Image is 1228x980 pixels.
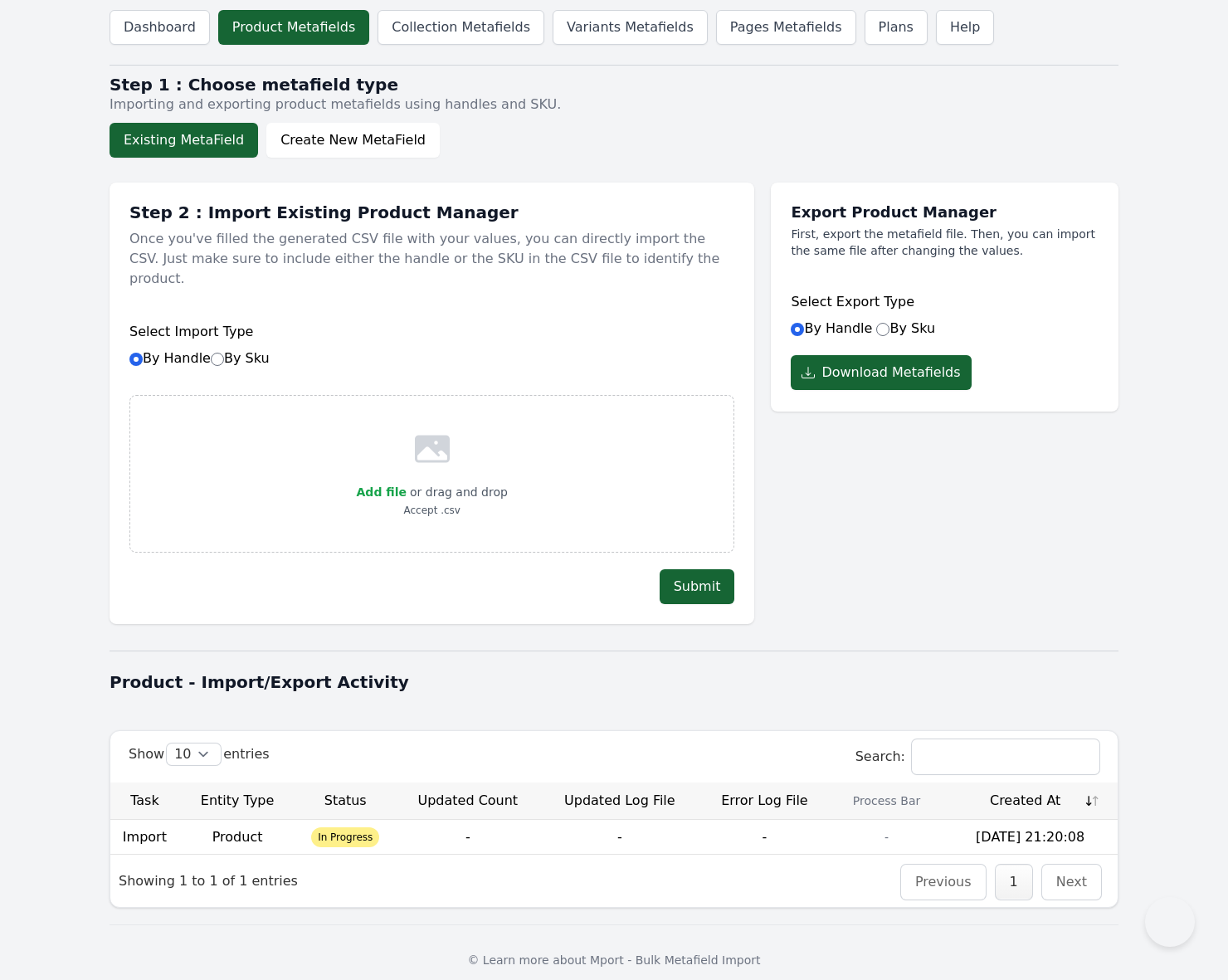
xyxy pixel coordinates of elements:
a: Variants Metafields [553,10,708,45]
span: © Learn more about [467,953,586,967]
iframe: Toggle Customer Support [1145,897,1195,947]
span: - [763,829,767,845]
a: Dashboard [110,10,210,45]
input: Search: [912,739,1099,774]
span: - [617,829,622,845]
a: Next [1056,874,1087,890]
a: 1 [1010,874,1018,890]
h1: Export Product Manager [791,202,1099,222]
span: In Progress [311,827,379,847]
th: Created At: activate to sort column ascending [943,783,1118,820]
td: - [831,820,943,854]
h1: Product - Import/Export Activity [110,670,1118,694]
p: Once you've filled the generated CSV file with your values, you can directly import the CSV. Just... [129,222,734,295]
td: Product [179,820,296,854]
a: Mport - Bulk Metafield Import [590,953,761,967]
p: or drag and drop [407,482,508,502]
label: By Sku [211,350,270,366]
h1: Step 2 : Import Existing Product Manager [129,202,734,222]
button: Existing MetaField [110,123,258,158]
h6: Select Export Type [791,292,1099,312]
input: By Sku [211,353,224,366]
button: Submit [660,569,735,604]
input: By HandleBy Sku [129,353,143,366]
label: By Handle [129,350,270,366]
a: Pages Metafields [716,10,856,45]
div: Showing 1 to 1 of 1 entries [110,860,306,902]
h2: Step 1 : Choose metafield type [110,75,1118,95]
h6: Select Import Type [129,322,734,342]
button: Download Metafields [791,355,971,390]
span: - [465,829,470,845]
label: By Handle [791,320,872,336]
button: Create New MetaField [266,123,440,158]
a: Help [936,10,994,45]
a: Plans [865,10,928,45]
input: By Handle [791,323,804,336]
label: Show entries [129,746,270,762]
a: Product Metafields [218,10,369,45]
input: By Sku [876,323,889,336]
td: Import [110,820,179,854]
p: First, export the metafield file. Then, you can import the same file after changing the values. [791,226,1099,259]
p: Accept .csv [357,502,508,519]
label: By Sku [876,320,935,336]
select: Showentries [167,744,221,765]
p: Importing and exporting product metafields using handles and SKU. [110,95,1118,115]
td: [DATE] 21:20:08 [943,820,1118,854]
a: Previous [915,874,972,890]
label: Search: [855,748,1099,764]
span: Add file [357,485,407,499]
a: Collection Metafields [378,10,544,45]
